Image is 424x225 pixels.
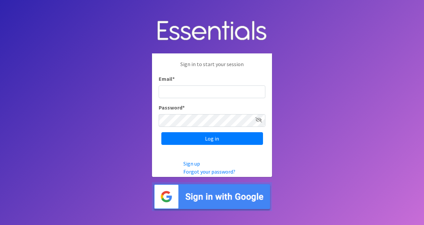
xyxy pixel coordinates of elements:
[152,182,272,211] img: Sign in with Google
[159,75,175,83] label: Email
[159,103,185,111] label: Password
[172,75,175,82] abbr: required
[183,160,200,167] a: Sign up
[152,14,272,48] img: Human Essentials
[182,104,185,111] abbr: required
[161,132,263,145] input: Log in
[183,168,235,175] a: Forgot your password?
[159,60,265,75] p: Sign in to start your session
